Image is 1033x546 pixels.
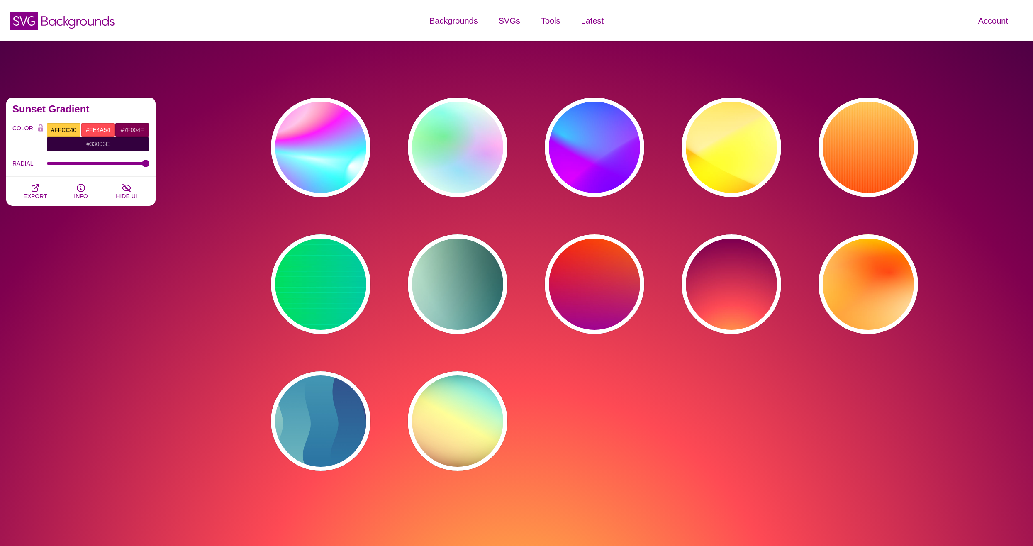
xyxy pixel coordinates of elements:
button: colorful radial mesh gradient rainbow [271,97,370,197]
span: HIDE UI [116,193,137,200]
span: INFO [74,193,88,200]
button: green to blue linear gradient [271,234,370,334]
button: green radial gradients from all four corners [408,234,507,334]
button: glowing yellow warming the purple vector sky [682,234,781,334]
a: Backgrounds [419,8,488,33]
button: yellow-orange linear gradient with subtle stripes [819,97,918,197]
button: heat wave map effect gradient [819,234,918,334]
h2: Sunset Gradient [12,106,149,112]
button: INFO [58,177,104,206]
span: EXPORT [23,193,47,200]
label: RADIAL [12,158,47,169]
button: gradient shapes divide into blue and purple sections [545,97,644,197]
button: rainbow gradient with radial flares [408,371,507,471]
button: alternating gradient chain from purple to green [271,371,370,471]
a: Account [968,8,1018,33]
label: COLOR [12,123,34,151]
a: Latest [571,8,614,33]
a: Tools [531,8,571,33]
button: HIDE UI [104,177,149,206]
button: yellow orange gradient shapes overlay [682,97,781,197]
a: SVGs [488,8,531,33]
button: EXPORT [12,177,58,206]
button: Color Lock [34,123,47,134]
button: soft blurred gradient with blue green and pink [408,97,507,197]
button: red to orange gradient covered by a purple linear fade [545,234,644,334]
